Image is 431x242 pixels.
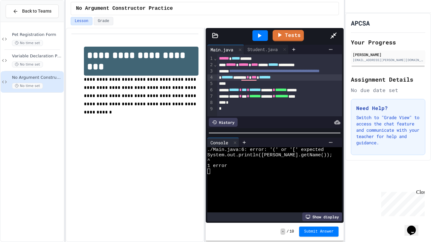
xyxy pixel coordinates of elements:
span: No Argument Constructor Practice [12,75,62,80]
span: Fold line [214,56,217,61]
span: ./Main.java:6: error: '(' or '[' expected [207,147,324,153]
span: - [280,228,285,235]
span: Fold line [214,62,217,67]
span: No time set [12,83,43,89]
span: No time set [12,61,43,67]
div: Show display [302,212,342,221]
div: 6 [207,87,214,93]
div: Student.java [244,45,289,54]
h1: APCSA [351,19,370,27]
iframe: chat widget [404,217,425,236]
span: No time set [12,40,43,46]
div: 5 [207,81,214,87]
button: Back to Teams [6,4,59,18]
button: Submit Answer [299,227,339,237]
div: 4 [207,74,214,81]
h2: Your Progress [351,38,425,47]
span: System.out.println([PERSON_NAME].getName()); [207,153,332,158]
div: History [209,118,238,127]
a: Tests [273,30,304,41]
div: 2 [207,62,214,68]
span: Variable Declaration Practice [12,54,62,59]
span: 10 [289,229,294,234]
h3: Need Help? [356,104,420,112]
div: Main.java [207,45,244,54]
span: / [286,229,289,234]
div: 9 [207,106,214,112]
span: 1 error [207,163,227,169]
div: 8 [207,100,214,106]
div: 1 [207,55,214,62]
div: Chat with us now!Close [3,3,44,40]
div: No due date set [351,86,425,94]
p: Switch to "Grade View" to access the chat feature and communicate with your teacher for help and ... [356,114,420,146]
div: Student.java [244,46,281,53]
span: No Argument Constructor Practice [76,5,173,12]
div: Console [207,138,239,147]
button: Lesson [71,17,92,25]
div: [EMAIL_ADDRESS][PERSON_NAME][DOMAIN_NAME] [353,58,423,62]
button: Grade [94,17,113,25]
div: [PERSON_NAME] [353,52,423,57]
div: Console [207,139,231,146]
h2: Assignment Details [351,75,425,84]
div: 3 [207,68,214,74]
div: Main.java [207,46,236,53]
span: ^ [207,158,210,163]
span: Back to Teams [22,8,51,14]
div: 7 [207,93,214,100]
span: Pet Registration Form [12,32,62,37]
iframe: chat widget [379,189,425,216]
span: Submit Answer [304,229,334,234]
